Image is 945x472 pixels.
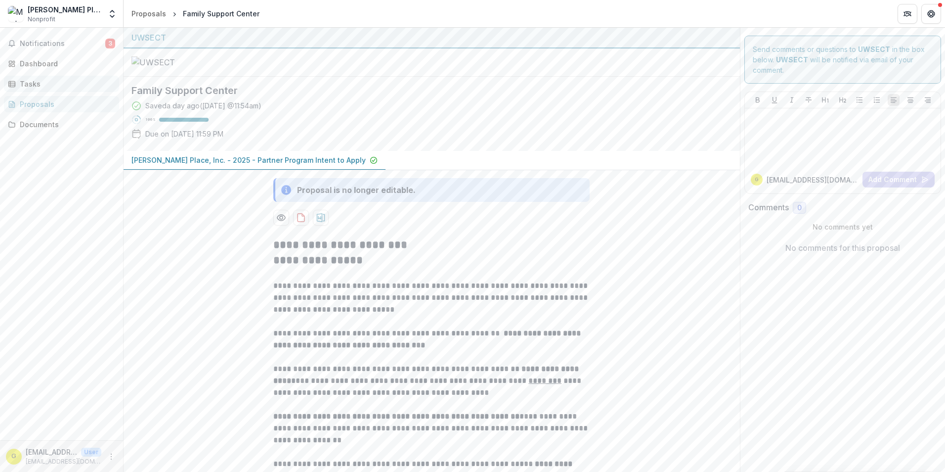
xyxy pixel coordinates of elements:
p: [PERSON_NAME] Place, Inc. - 2025 - Partner Program Intent to Apply [131,155,366,165]
div: Tasks [20,79,111,89]
span: 0 [797,204,802,212]
div: Send comments or questions to in the box below. will be notified via email of your comment. [744,36,942,84]
nav: breadcrumb [128,6,263,21]
div: Saved a day ago ( [DATE] @ 11:54am ) [145,100,261,111]
div: Proposal is no longer editable. [297,184,416,196]
button: More [105,451,117,463]
div: UWSECT [131,32,732,44]
button: Heading 2 [837,94,849,106]
p: [EMAIL_ADDRESS][DOMAIN_NAME] [26,447,77,457]
a: Proposals [128,6,170,21]
button: Align Center [904,94,916,106]
button: Open entity switcher [105,4,119,24]
p: User [81,448,101,457]
strong: UWSECT [858,45,890,53]
div: Proposals [131,8,166,19]
img: UWSECT [131,56,230,68]
div: Proposals [20,99,111,109]
div: grants@madonnaplace.org [755,177,758,182]
button: Preview bcc44eaa-bb0d-4fa9-825c-88c9c41a175a-0.pdf [273,210,289,226]
button: Italicize [786,94,798,106]
button: Bullet List [854,94,865,106]
a: Dashboard [4,55,119,72]
button: Heading 1 [819,94,831,106]
button: Ordered List [871,94,883,106]
h2: Family Support Center [131,85,716,96]
div: Family Support Center [183,8,259,19]
button: download-proposal [293,210,309,226]
button: Partners [898,4,917,24]
p: Due on [DATE] 11:59 PM [145,129,223,139]
strong: UWSECT [776,55,808,64]
a: Documents [4,116,119,133]
a: Proposals [4,96,119,112]
h2: Comments [748,203,789,212]
div: [PERSON_NAME] Place, Inc. [28,4,101,15]
p: No comments yet [748,222,938,232]
button: download-proposal [313,210,329,226]
p: [EMAIL_ADDRESS][DOMAIN_NAME] [767,175,859,185]
button: Underline [769,94,780,106]
button: Get Help [921,4,941,24]
div: Dashboard [20,58,111,69]
p: 100 % [145,116,155,123]
button: Align Left [888,94,900,106]
button: Align Right [922,94,934,106]
p: No comments for this proposal [785,242,900,254]
button: Bold [752,94,764,106]
a: Tasks [4,76,119,92]
div: Documents [20,119,111,130]
button: Strike [803,94,815,106]
div: grants@madonnaplace.org [11,453,16,460]
span: 3 [105,39,115,48]
button: Add Comment [862,172,935,188]
img: Madonna Place, Inc. [8,6,24,22]
span: Nonprofit [28,15,55,24]
p: [EMAIL_ADDRESS][DOMAIN_NAME] [26,457,101,466]
button: Notifications3 [4,36,119,51]
span: Notifications [20,40,105,48]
